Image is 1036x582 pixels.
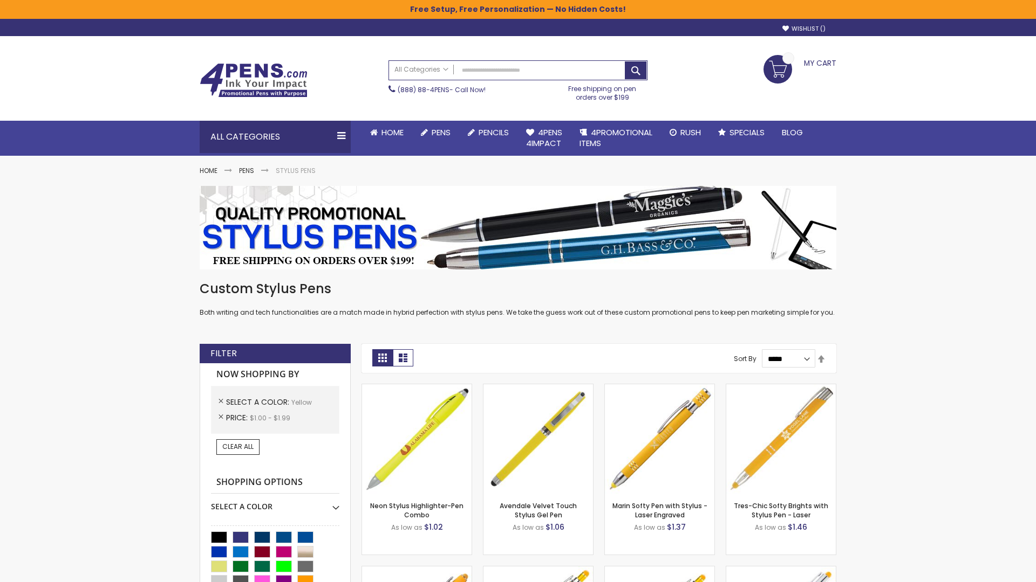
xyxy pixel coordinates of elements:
[605,384,714,393] a: Marin Softy Pen with Stylus - Laser Engraved-Yellow
[362,384,472,494] img: Neon Stylus Highlighter-Pen Combo-Yellow
[517,121,571,156] a: 4Pens4impact
[239,166,254,175] a: Pens
[726,384,836,494] img: Tres-Chic Softy Brights with Stylus Pen - Laser-Yellow
[210,348,237,359] strong: Filter
[211,363,339,386] strong: Now Shopping by
[526,127,562,149] span: 4Pens 4impact
[500,501,577,519] a: Avendale Velvet Touch Stylus Gel Pen
[459,121,517,144] a: Pencils
[362,566,472,575] a: Ellipse Softy Brights with Stylus Pen - Laser-Yellow
[483,384,593,494] img: Avendale Velvet Touch Stylus Gel Pen-Yellow
[200,280,836,297] h1: Custom Stylus Pens
[546,522,564,532] span: $1.06
[734,501,828,519] a: Tres-Chic Softy Brights with Stylus Pen - Laser
[412,121,459,144] a: Pens
[782,25,826,33] a: Wishlist
[398,85,449,94] a: (888) 88-4PENS
[200,186,836,269] img: Stylus Pens
[605,566,714,575] a: Phoenix Softy Brights Gel with Stylus Pen - Laser-Yellow
[734,354,756,363] label: Sort By
[479,127,509,138] span: Pencils
[661,121,710,144] a: Rush
[200,63,308,98] img: 4Pens Custom Pens and Promotional Products
[788,522,807,532] span: $1.46
[398,85,486,94] span: - Call Now!
[211,471,339,494] strong: Shopping Options
[381,127,404,138] span: Home
[200,121,351,153] div: All Categories
[483,384,593,393] a: Avendale Velvet Touch Stylus Gel Pen-Yellow
[667,522,686,532] span: $1.37
[200,280,836,317] div: Both writing and tech functionalities are a match made in hybrid perfection with stylus pens. We ...
[291,398,312,407] span: Yellow
[276,166,316,175] strong: Stylus Pens
[226,397,291,407] span: Select A Color
[372,349,393,366] strong: Grid
[391,523,422,532] span: As low as
[773,121,812,144] a: Blog
[226,412,250,423] span: Price
[726,384,836,393] a: Tres-Chic Softy Brights with Stylus Pen - Laser-Yellow
[200,166,217,175] a: Home
[755,523,786,532] span: As low as
[580,127,652,149] span: 4PROMOTIONAL ITEMS
[362,121,412,144] a: Home
[634,523,665,532] span: As low as
[680,127,701,138] span: Rush
[726,566,836,575] a: Tres-Chic Softy with Stylus Top Pen - ColorJet-Yellow
[513,523,544,532] span: As low as
[222,442,254,451] span: Clear All
[782,127,803,138] span: Blog
[730,127,765,138] span: Specials
[432,127,451,138] span: Pens
[216,439,260,454] a: Clear All
[389,61,454,79] a: All Categories
[362,384,472,393] a: Neon Stylus Highlighter-Pen Combo-Yellow
[571,121,661,156] a: 4PROMOTIONALITEMS
[710,121,773,144] a: Specials
[605,384,714,494] img: Marin Softy Pen with Stylus - Laser Engraved-Yellow
[424,522,443,532] span: $1.02
[370,501,464,519] a: Neon Stylus Highlighter-Pen Combo
[483,566,593,575] a: Phoenix Softy Brights with Stylus Pen - Laser-Yellow
[557,80,648,102] div: Free shipping on pen orders over $199
[211,494,339,512] div: Select A Color
[612,501,707,519] a: Marin Softy Pen with Stylus - Laser Engraved
[250,413,290,422] span: $1.00 - $1.99
[394,65,448,74] span: All Categories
